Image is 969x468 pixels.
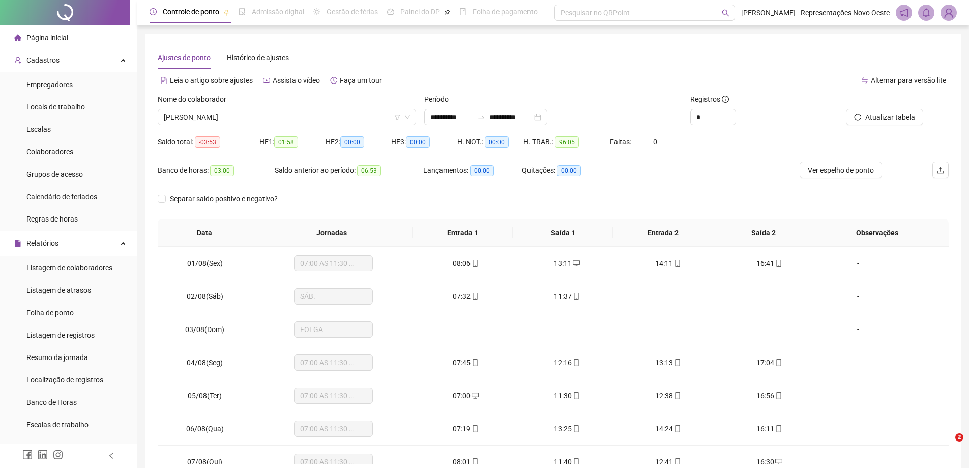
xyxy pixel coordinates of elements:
[756,259,774,267] span: 16:41
[865,112,915,123] span: Atualizar tabela
[857,425,859,433] span: -
[300,421,367,436] span: 07:00 AS 11:30 AS 13:00 AS 16:30 PROMOTORES
[453,292,471,300] span: 07:32
[554,425,572,433] span: 13:25
[800,162,882,178] button: Ver espelho de ponto
[673,260,681,267] span: mobile
[473,8,538,16] span: Folha de pagamento
[239,8,246,15] span: file-done
[821,227,933,238] span: Observações
[26,56,60,64] span: Cadastros
[14,57,21,64] span: user-add
[26,125,51,133] span: Escalas
[22,450,33,460] span: facebook
[477,113,485,121] span: to
[26,443,103,451] span: Relatório de solicitações
[774,392,782,399] span: mobile
[300,355,367,370] span: 07:00 AS 11:30 AS 13:00 AS 16:30 PROMOTORES
[357,165,381,176] span: 06:53
[554,458,572,466] span: 11:40
[555,136,579,148] span: 96:05
[655,425,673,433] span: 14:24
[404,114,410,120] span: down
[406,136,430,148] span: 00:00
[485,136,509,148] span: 00:00
[899,8,908,17] span: notification
[861,77,868,84] span: swap
[653,137,657,146] span: 0
[471,425,479,432] span: mobile
[513,219,613,247] th: Saída 1
[163,8,219,16] span: Controle de ponto
[26,398,77,406] span: Banco de Horas
[223,9,229,15] span: pushpin
[936,166,945,174] span: upload
[158,53,211,62] span: Ajustes de ponto
[857,458,859,466] span: -
[164,109,410,125] span: YARA DE SOUZA SALGUEIRO
[26,331,95,339] span: Listagem de registros
[187,359,223,367] span: 04/08(Seg)
[327,8,378,16] span: Gestão de férias
[655,359,673,367] span: 13:13
[459,8,466,15] span: book
[158,164,275,176] div: Banco de horas:
[774,260,782,267] span: mobile
[774,359,782,366] span: mobile
[273,76,320,85] span: Assista o vídeo
[210,165,234,176] span: 03:00
[722,96,729,103] span: info-circle
[673,425,681,432] span: mobile
[857,359,859,367] span: -
[391,136,457,148] div: HE 3:
[453,259,471,267] span: 08:06
[922,8,931,17] span: bell
[150,8,157,15] span: clock-circle
[188,392,222,400] span: 05/08(Ter)
[673,458,681,465] span: mobile
[557,165,581,176] span: 00:00
[330,77,337,84] span: history
[300,388,367,403] span: 07:00 AS 11:30 AS 13:00 AS 16:30 PROMOTORES
[477,113,485,121] span: swap-right
[14,240,21,247] span: file
[523,136,610,148] div: H. TRAB.:
[554,259,572,267] span: 13:11
[453,359,471,367] span: 07:45
[554,392,572,400] span: 11:30
[187,458,222,466] span: 07/08(Qui)
[170,76,253,85] span: Leia o artigo sobre ajustes
[572,458,580,465] span: mobile
[259,136,326,148] div: HE 1:
[813,219,941,247] th: Observações
[158,219,251,247] th: Data
[857,392,859,400] span: -
[26,103,85,111] span: Locais de trabalho
[857,292,859,300] span: -
[854,114,861,121] span: reload
[941,5,956,20] img: 7715
[14,34,21,41] span: home
[673,359,681,366] span: mobile
[26,309,74,317] span: Folha de ponto
[26,148,73,156] span: Colaboradores
[713,219,813,247] th: Saída 2
[453,392,471,400] span: 07:00
[158,136,259,148] div: Saldo total:
[572,425,580,432] span: mobile
[572,293,580,300] span: mobile
[554,359,572,367] span: 12:16
[38,450,48,460] span: linkedin
[251,219,413,247] th: Jornadas
[400,8,440,16] span: Painel do DP
[340,136,364,148] span: 00:00
[457,136,523,148] div: H. NOT.:
[326,136,392,148] div: HE 2:
[158,94,233,105] label: Nome do colaborador
[300,322,367,337] span: FOLGA
[300,256,367,271] span: 07:00 AS 11:30 AS 13:00 AS 16:30 PROMOTORES
[722,9,729,17] span: search
[26,215,78,223] span: Regras de horas
[26,264,112,272] span: Listagem de colaboradores
[300,289,367,304] span: SÁB.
